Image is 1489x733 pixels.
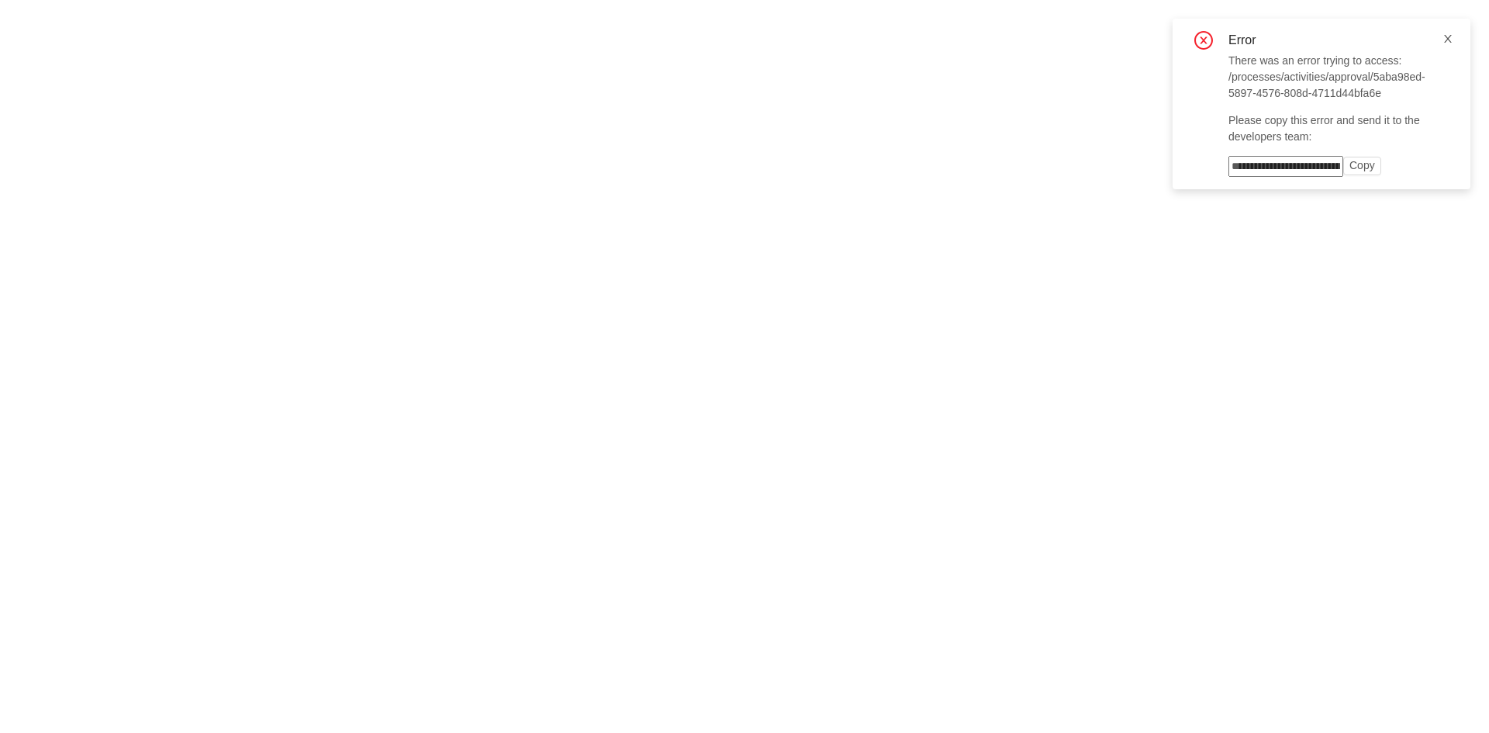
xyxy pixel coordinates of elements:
p: Please copy this error and send it to the developers team: [1228,112,1452,145]
button: Copy [1343,157,1381,175]
i: icon: close [1442,33,1453,44]
p: There was an error trying to access: /processes/activities/approval/5aba98ed-5897-4576-808d-4711d... [1228,53,1452,102]
i: icon: close-circle-o [1194,31,1213,53]
div: Error [1228,31,1275,50]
